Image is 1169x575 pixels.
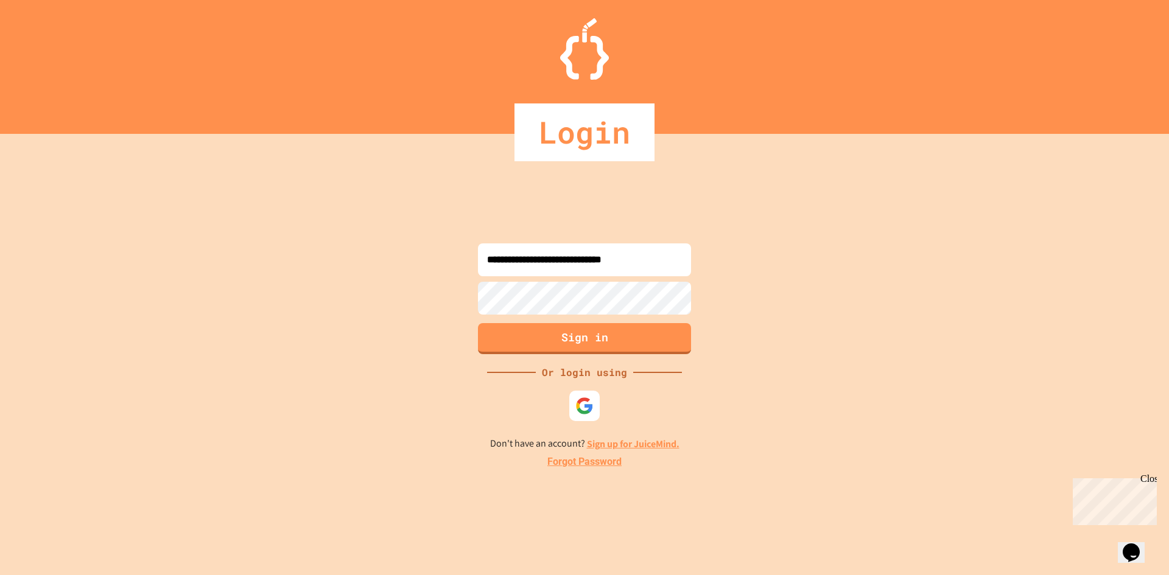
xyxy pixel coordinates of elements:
[1068,473,1157,525] iframe: chat widget
[5,5,84,77] div: Chat with us now!Close
[1118,526,1157,563] iframe: chat widget
[547,455,622,469] a: Forgot Password
[536,365,633,380] div: Or login using
[514,103,655,161] div: Login
[490,436,679,451] p: Don't have an account?
[587,437,679,450] a: Sign up for JuiceMind.
[478,323,691,354] button: Sign in
[560,18,609,80] img: Logo.svg
[575,397,594,415] img: google-icon.svg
